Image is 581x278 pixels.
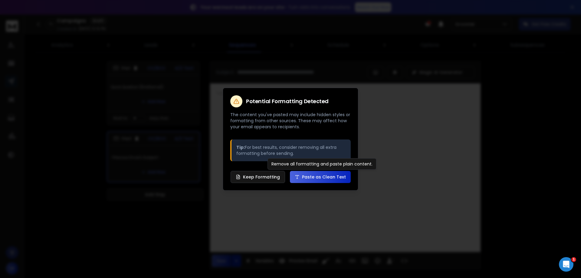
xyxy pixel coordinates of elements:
iframe: Intercom live chat [559,257,573,272]
strong: Tip: [236,144,245,150]
span: 1 [571,257,576,262]
button: Paste as Clean Text [290,171,351,183]
h2: Potential Formatting Detected [246,99,329,104]
button: Keep Formatting [231,171,285,183]
div: Remove all formatting and paste plain content. [268,158,376,170]
p: For best results, consider removing all extra formatting before sending. [236,144,346,156]
p: The content you've pasted may include hidden styles or formatting from other sources. These may a... [230,112,351,130]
